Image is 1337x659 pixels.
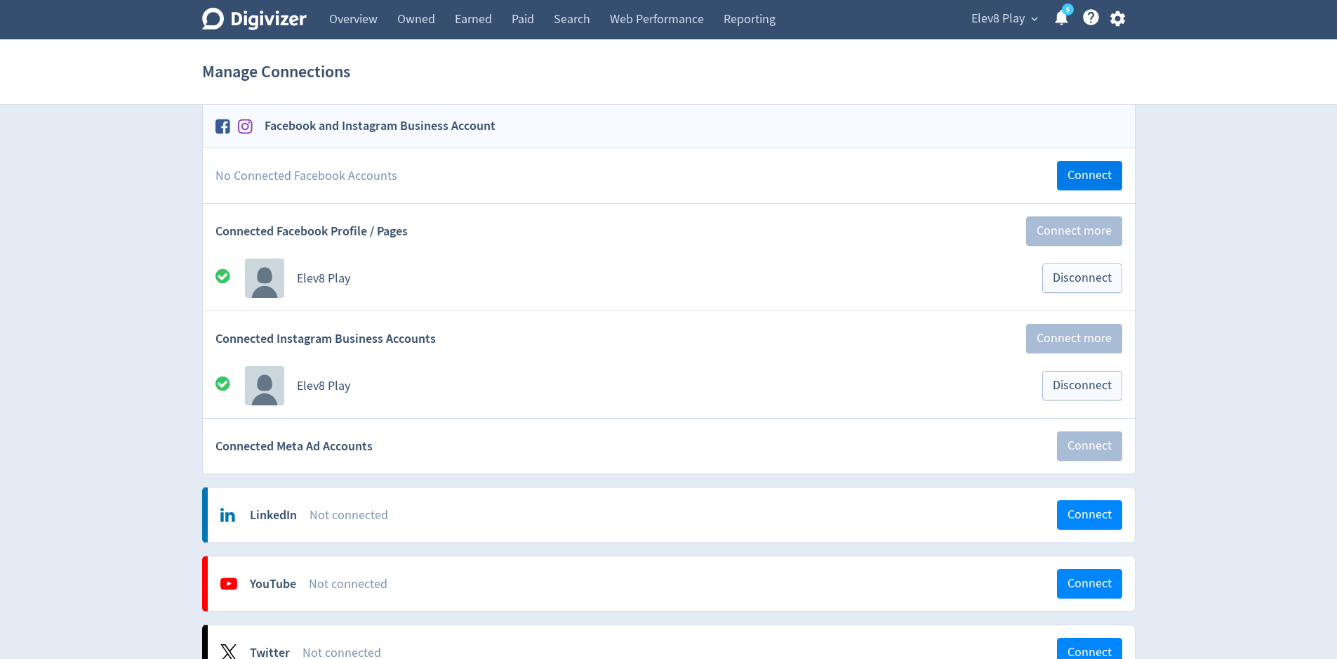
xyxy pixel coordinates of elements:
span: Connected Facebook Profile / Pages [215,223,408,240]
span: Connect [1067,509,1112,521]
a: Elev8 Play [297,270,350,287]
img: Avatar for Elev8 Play [245,259,284,298]
span: Disconnect [1053,379,1112,392]
div: All good [215,268,245,289]
span: expand_more [1028,13,1041,25]
button: Elev8 Play [966,8,1042,30]
span: Connected Meta Ad Accounts [215,438,373,455]
button: Connect more [1026,324,1122,353]
a: YouTubeNot connectedConnect [208,556,1135,611]
h2: Facebook and Instagram Business Account [255,117,495,135]
text: 5 [1065,5,1069,15]
button: Connect [1057,431,1122,461]
span: No Connected Facebook Accounts [215,167,397,185]
span: Elev8 Play [971,8,1025,30]
span: Connect [1067,169,1112,182]
button: Disconnect [1042,263,1122,293]
span: Connect more [1037,225,1112,237]
a: Elev8 Play [297,378,350,394]
div: Not connected [310,507,1057,524]
div: Not connected [309,575,1057,593]
div: LinkedIn [250,507,297,524]
span: Disconnect [1053,272,1112,285]
button: Connect [1057,161,1122,190]
span: Connected Instagram Business Accounts [215,330,436,348]
div: YouTube [250,575,296,593]
a: LinkedInNot connectedConnect [208,488,1135,542]
a: 5 [1062,4,1074,15]
span: Connect [1067,440,1112,452]
button: Connect more [1026,216,1122,246]
button: Connect [1057,500,1122,530]
img: Avatar for Elev8 Play [245,366,284,405]
button: Disconnect [1042,371,1122,400]
span: Connect [1067,578,1112,590]
button: Connect [1057,569,1122,599]
span: Connect [1067,646,1112,659]
span: Connect more [1037,332,1112,345]
h1: Manage Connections [202,49,350,94]
div: All good [215,375,245,397]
